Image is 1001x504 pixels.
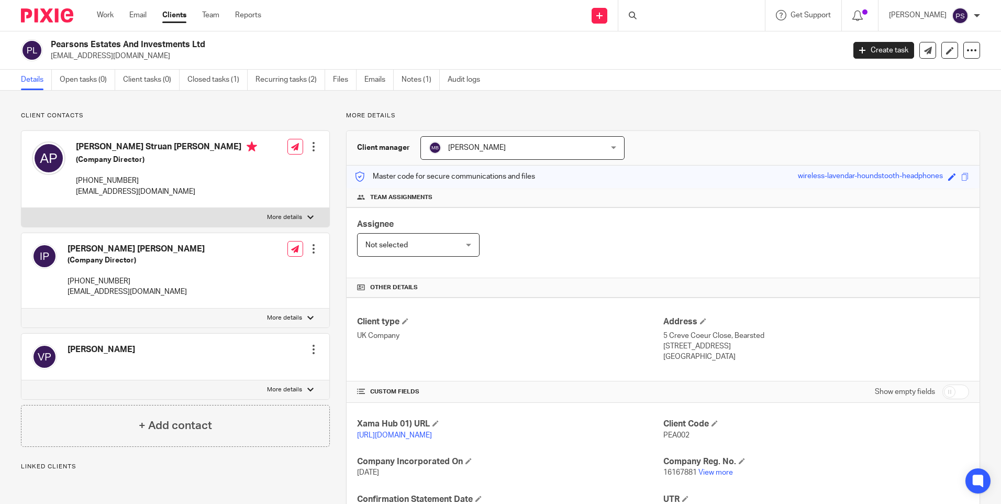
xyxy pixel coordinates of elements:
h4: Address [663,316,969,327]
p: Master code for secure communications and files [354,171,535,182]
p: [PHONE_NUMBER] [76,176,257,186]
a: Closed tasks (1) [187,70,248,90]
a: [URL][DOMAIN_NAME] [357,432,432,439]
span: PEA002 [663,432,689,439]
h5: (Company Director) [76,155,257,165]
img: svg%3E [32,344,57,369]
a: Audit logs [448,70,488,90]
h4: Company Reg. No. [663,456,969,467]
p: [PERSON_NAME] [889,10,947,20]
p: More details [267,213,302,222]
p: More details [267,314,302,322]
a: Clients [162,10,186,20]
h4: [PERSON_NAME] Struan [PERSON_NAME] [76,141,257,155]
h4: [PERSON_NAME] [PERSON_NAME] [68,244,205,255]
a: Notes (1) [402,70,440,90]
h4: CUSTOM FIELDS [357,388,663,396]
div: wireless-lavendar-houndstooth-headphones [798,171,943,183]
span: 16167881 [663,469,697,476]
h4: Xama Hub 01) URL [357,419,663,430]
p: [EMAIL_ADDRESS][DOMAIN_NAME] [76,187,257,197]
a: Create task [853,42,914,59]
p: [EMAIL_ADDRESS][DOMAIN_NAME] [51,51,838,61]
h4: Client type [357,316,663,327]
label: Show empty fields [875,387,935,397]
a: Work [97,10,114,20]
h4: + Add contact [139,418,212,434]
a: Recurring tasks (2) [255,70,325,90]
i: Primary [247,141,257,152]
p: [STREET_ADDRESS] [663,341,969,352]
a: Team [202,10,219,20]
h3: Client manager [357,143,410,153]
h4: Client Code [663,419,969,430]
span: Get Support [791,12,831,19]
h5: (Company Director) [68,255,205,266]
a: Client tasks (0) [123,70,180,90]
img: Pixie [21,8,73,23]
p: [EMAIL_ADDRESS][DOMAIN_NAME] [68,287,205,297]
a: Open tasks (0) [60,70,115,90]
p: UK Company [357,331,663,341]
a: Details [21,70,52,90]
span: Not selected [365,242,408,249]
p: [PHONE_NUMBER] [68,276,205,287]
span: Other details [370,283,418,292]
span: Team assignments [370,193,432,202]
a: View more [698,469,733,476]
p: Linked clients [21,463,330,471]
img: svg%3E [952,7,969,24]
p: More details [267,386,302,394]
img: svg%3E [429,141,441,154]
p: More details [346,112,980,120]
p: 5 Creve Coeur Close, Bearsted [663,331,969,341]
a: Email [129,10,147,20]
h4: Company Incorporated On [357,456,663,467]
p: Client contacts [21,112,330,120]
h4: [PERSON_NAME] [68,344,135,355]
img: svg%3E [21,39,43,61]
img: svg%3E [32,141,65,175]
a: Reports [235,10,261,20]
a: Files [333,70,357,90]
span: [DATE] [357,469,379,476]
h2: Pearsons Estates And Investments Ltd [51,39,680,50]
span: [PERSON_NAME] [448,144,506,151]
span: Assignee [357,220,394,228]
img: svg%3E [32,244,57,269]
a: Emails [364,70,394,90]
p: [GEOGRAPHIC_DATA] [663,352,969,362]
